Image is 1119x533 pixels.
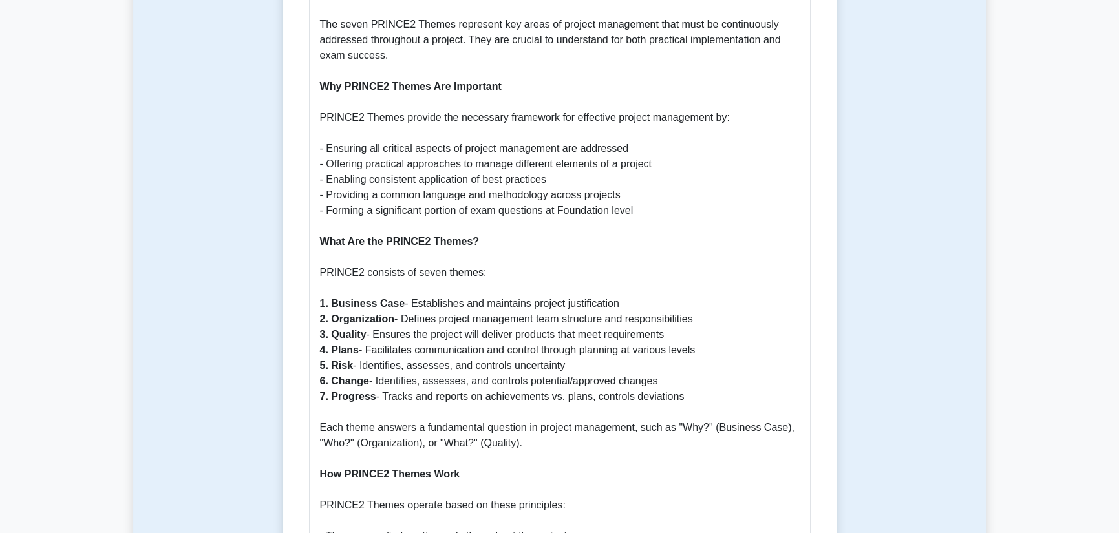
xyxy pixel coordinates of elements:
[320,298,405,309] b: 1. Business Case
[320,81,502,92] b: Why PRINCE2 Themes Are Important
[320,236,480,247] b: What Are the PRINCE2 Themes?
[320,391,376,402] b: 7. Progress
[320,329,367,340] b: 3. Quality
[320,375,369,386] b: 6. Change
[320,313,395,324] b: 2. Organization
[320,360,354,371] b: 5. Risk
[320,468,460,479] b: How PRINCE2 Themes Work
[320,344,359,355] b: 4. Plans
